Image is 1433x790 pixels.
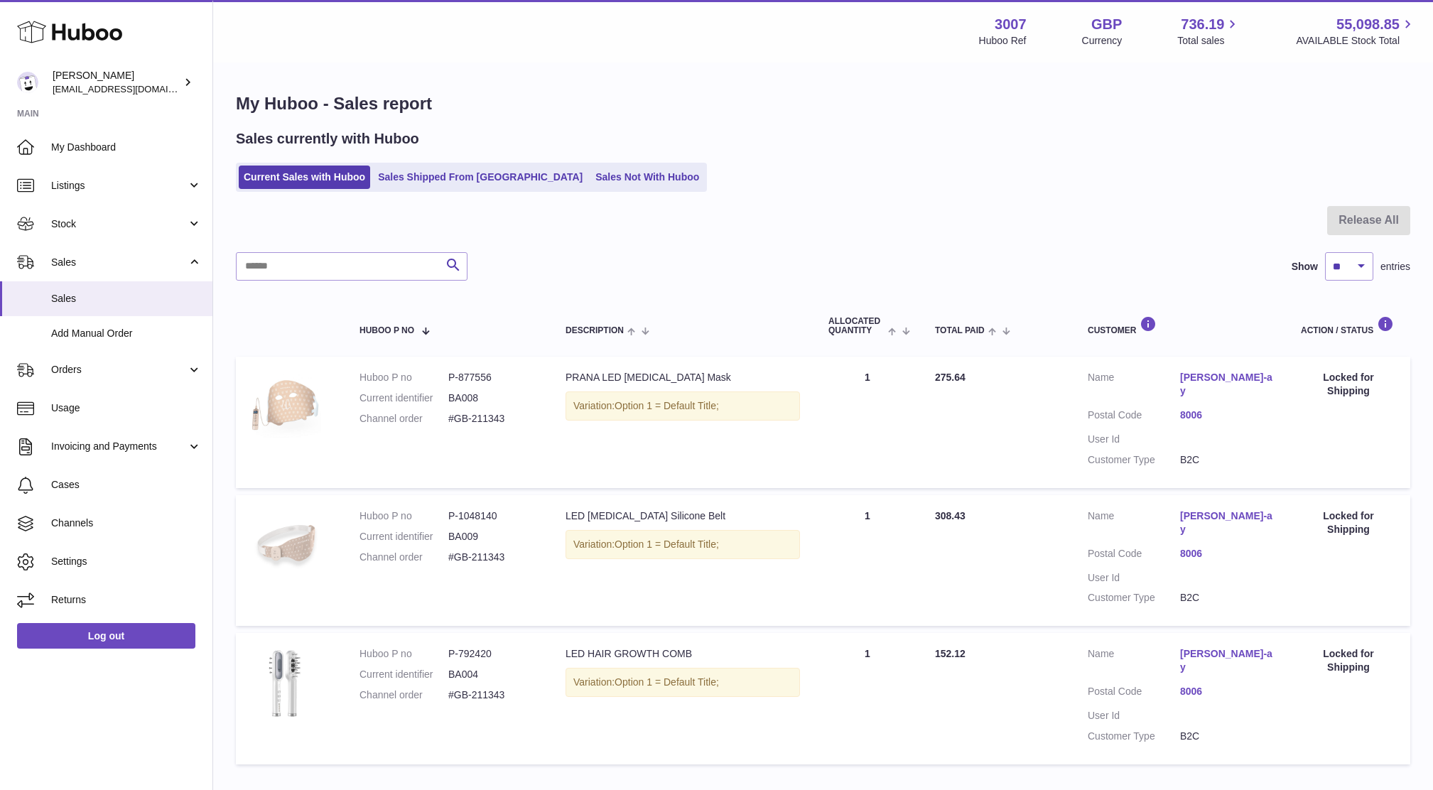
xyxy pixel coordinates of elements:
[1082,34,1123,48] div: Currency
[448,391,537,405] dd: BA008
[51,141,202,154] span: My Dashboard
[935,326,985,335] span: Total paid
[1177,15,1240,48] a: 736.19 Total sales
[566,371,800,384] div: PRANA LED [MEDICAL_DATA] Mask
[566,668,800,697] div: Variation:
[1180,453,1272,467] dd: B2C
[359,668,448,681] dt: Current identifier
[566,530,800,559] div: Variation:
[1180,730,1272,743] dd: B2C
[373,166,588,189] a: Sales Shipped From [GEOGRAPHIC_DATA]
[250,647,321,718] img: 30071687430506.png
[1301,647,1396,674] div: Locked for Shipping
[17,72,38,93] img: bevmay@maysama.com
[1180,408,1272,422] a: 8006
[1088,571,1180,585] dt: User Id
[1088,433,1180,446] dt: User Id
[51,516,202,530] span: Channels
[1088,685,1180,702] dt: Postal Code
[51,292,202,305] span: Sales
[51,256,187,269] span: Sales
[359,688,448,702] dt: Channel order
[1088,730,1180,743] dt: Customer Type
[359,326,414,335] span: Huboo P no
[1380,260,1410,274] span: entries
[615,400,719,411] span: Option 1 = Default Title;
[566,647,800,661] div: LED HAIR GROWTH COMB
[1180,547,1272,561] a: 8006
[1088,453,1180,467] dt: Customer Type
[236,92,1410,115] h1: My Huboo - Sales report
[359,412,448,426] dt: Channel order
[51,327,202,340] span: Add Manual Order
[1088,509,1180,540] dt: Name
[51,555,202,568] span: Settings
[566,326,624,335] span: Description
[236,129,419,148] h2: Sales currently with Huboo
[448,668,537,681] dd: BA004
[250,509,321,580] img: 1_7eebc464-ea89-4c0e-81f0-deee531f330f.png
[1088,371,1180,401] dt: Name
[1296,34,1416,48] span: AVAILABLE Stock Total
[359,371,448,384] dt: Huboo P no
[250,371,321,442] img: 30071704385433.jpg
[1180,685,1272,698] a: 8006
[814,357,921,487] td: 1
[814,495,921,626] td: 1
[448,509,537,523] dd: P-1048140
[359,509,448,523] dt: Huboo P no
[359,647,448,661] dt: Huboo P no
[51,478,202,492] span: Cases
[239,166,370,189] a: Current Sales with Huboo
[448,551,537,564] dd: #GB-211343
[51,217,187,231] span: Stock
[1088,547,1180,564] dt: Postal Code
[1091,15,1122,34] strong: GBP
[51,440,187,453] span: Invoicing and Payments
[359,551,448,564] dt: Channel order
[1181,15,1224,34] span: 736.19
[359,391,448,405] dt: Current identifier
[448,688,537,702] dd: #GB-211343
[1180,371,1272,398] a: [PERSON_NAME]-ay
[1180,591,1272,605] dd: B2C
[17,623,195,649] a: Log out
[979,34,1027,48] div: Huboo Ref
[1088,591,1180,605] dt: Customer Type
[1336,15,1400,34] span: 55,098.85
[1296,15,1416,48] a: 55,098.85 AVAILABLE Stock Total
[566,509,800,523] div: LED [MEDICAL_DATA] Silicone Belt
[1088,647,1180,678] dt: Name
[935,648,966,659] span: 152.12
[1088,408,1180,426] dt: Postal Code
[53,69,180,96] div: [PERSON_NAME]
[1301,371,1396,398] div: Locked for Shipping
[935,510,966,521] span: 308.43
[1180,509,1272,536] a: [PERSON_NAME]-ay
[359,530,448,543] dt: Current identifier
[615,676,719,688] span: Option 1 = Default Title;
[448,371,537,384] dd: P-877556
[590,166,704,189] a: Sales Not With Huboo
[814,633,921,764] td: 1
[51,401,202,415] span: Usage
[1301,316,1396,335] div: Action / Status
[1177,34,1240,48] span: Total sales
[615,539,719,550] span: Option 1 = Default Title;
[448,530,537,543] dd: BA009
[51,363,187,377] span: Orders
[1292,260,1318,274] label: Show
[935,372,966,383] span: 275.64
[448,647,537,661] dd: P-792420
[51,179,187,193] span: Listings
[995,15,1027,34] strong: 3007
[1088,316,1272,335] div: Customer
[1088,709,1180,723] dt: User Id
[448,412,537,426] dd: #GB-211343
[828,317,885,335] span: ALLOCATED Quantity
[51,593,202,607] span: Returns
[53,83,209,94] span: [EMAIL_ADDRESS][DOMAIN_NAME]
[1301,509,1396,536] div: Locked for Shipping
[566,391,800,421] div: Variation:
[1180,647,1272,674] a: [PERSON_NAME]-ay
